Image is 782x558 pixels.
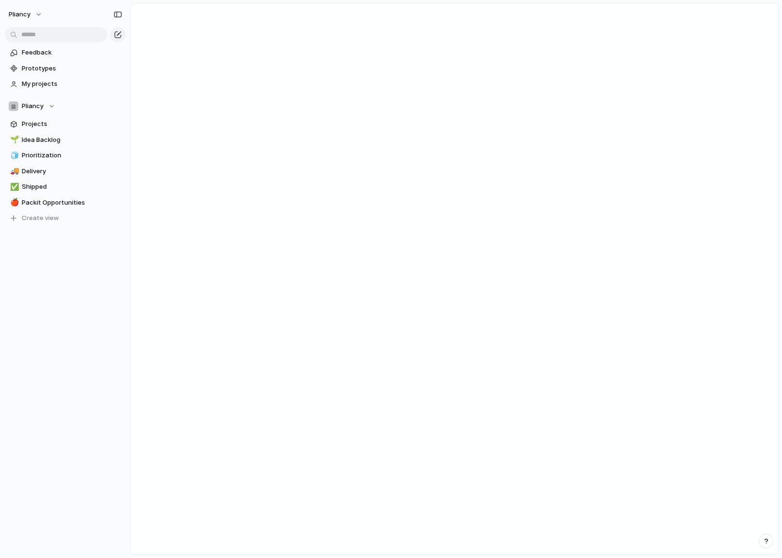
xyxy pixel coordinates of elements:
span: Feedback [22,48,122,57]
span: Shipped [22,182,122,192]
div: 🧊 [10,150,17,161]
span: Pliancy [22,101,43,111]
span: Create view [22,213,59,223]
a: 🚚Delivery [5,164,126,179]
span: My projects [22,79,122,89]
div: 🍎 [10,197,17,208]
button: Pliancy [4,7,47,22]
div: ✅ [10,181,17,193]
a: 🌱Idea Backlog [5,133,126,147]
button: 🚚 [9,167,18,176]
button: 🍎 [9,198,18,208]
a: My projects [5,77,126,91]
a: Feedback [5,45,126,60]
a: ✅Shipped [5,180,126,194]
button: ✅ [9,182,18,192]
a: 🍎Packit Opportunities [5,195,126,210]
a: Projects [5,117,126,131]
span: Idea Backlog [22,135,122,145]
button: Create view [5,211,126,225]
span: Prioritization [22,151,122,160]
span: Delivery [22,167,122,176]
span: Pliancy [9,10,30,19]
a: 🧊Prioritization [5,148,126,163]
button: 🌱 [9,135,18,145]
div: 🚚 [10,166,17,177]
span: Prototypes [22,64,122,73]
span: Projects [22,119,122,129]
div: 🌱 [10,134,17,145]
a: Prototypes [5,61,126,76]
button: 🧊 [9,151,18,160]
button: Pliancy [5,99,126,113]
span: Packit Opportunities [22,198,122,208]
